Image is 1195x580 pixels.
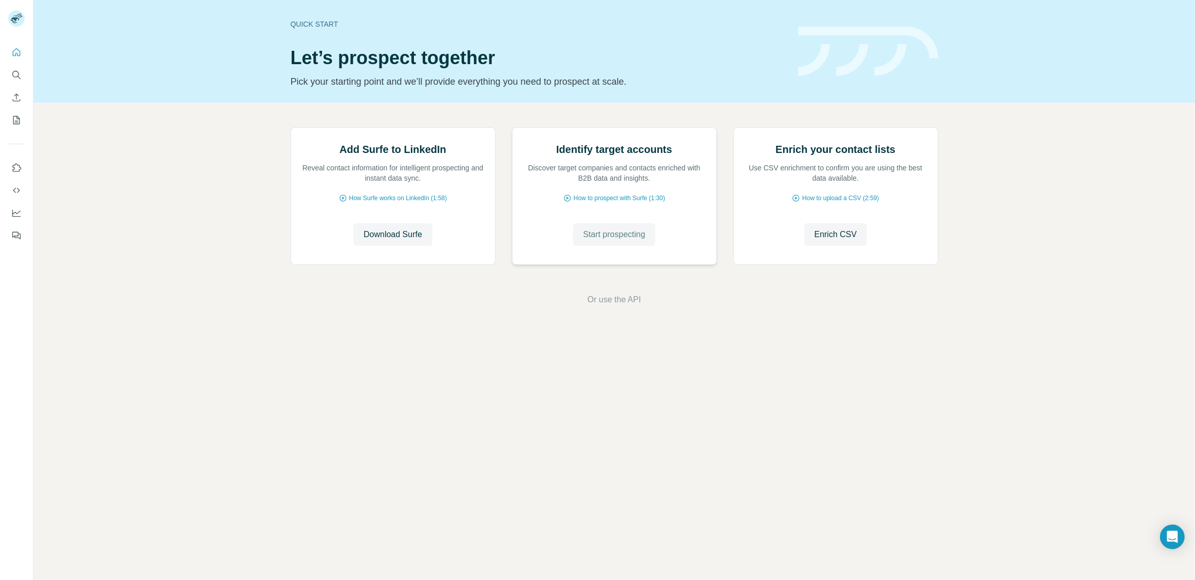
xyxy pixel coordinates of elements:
span: How to prospect with Surfe (1:30) [574,194,665,203]
button: Quick start [8,43,25,62]
button: Dashboard [8,204,25,222]
span: How to upload a CSV (2:59) [802,194,879,203]
button: My lists [8,111,25,129]
div: Open Intercom Messenger [1160,525,1185,549]
h1: Let’s prospect together [291,48,786,68]
button: Use Surfe on LinkedIn [8,159,25,177]
button: Enrich CSV [804,223,867,246]
h2: Add Surfe to LinkedIn [339,142,446,157]
img: banner [798,27,938,76]
span: How Surfe works on LinkedIn (1:58) [349,194,447,203]
h2: Enrich your contact lists [775,142,895,157]
button: Use Surfe API [8,181,25,200]
p: Reveal contact information for intelligent prospecting and instant data sync. [301,163,485,183]
p: Use CSV enrichment to confirm you are using the best data available. [744,163,927,183]
span: Enrich CSV [814,228,857,241]
button: Or use the API [587,294,641,306]
button: Enrich CSV [8,88,25,107]
button: Start prospecting [573,223,656,246]
button: Search [8,66,25,84]
button: Feedback [8,226,25,245]
p: Pick your starting point and we’ll provide everything you need to prospect at scale. [291,74,786,89]
h2: Identify target accounts [556,142,672,157]
button: Download Surfe [353,223,432,246]
span: Start prospecting [583,228,646,241]
span: Download Surfe [364,228,422,241]
p: Discover target companies and contacts enriched with B2B data and insights. [523,163,706,183]
div: Quick start [291,19,786,29]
